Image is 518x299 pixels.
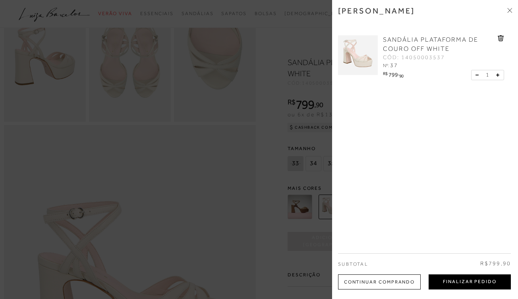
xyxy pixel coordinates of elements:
[486,71,489,79] span: 1
[383,54,445,62] span: CÓD: 14050003537
[398,71,404,76] i: ,
[383,63,389,68] span: Nº:
[480,260,511,268] span: R$799,90
[429,274,511,289] button: Finalizar Pedido
[338,274,421,289] div: Continuar Comprando
[338,6,415,15] h3: [PERSON_NAME]
[383,35,496,54] a: SANDÁLIA PLATAFORMA DE COURO OFF WHITE
[338,261,368,267] span: Subtotal
[388,71,398,78] span: 799
[383,36,478,52] span: SANDÁLIA PLATAFORMA DE COURO OFF WHITE
[399,73,404,78] span: 90
[338,35,378,75] img: SANDÁLIA PLATAFORMA DE COURO OFF WHITE
[383,71,387,76] i: R$
[390,62,398,68] span: 37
